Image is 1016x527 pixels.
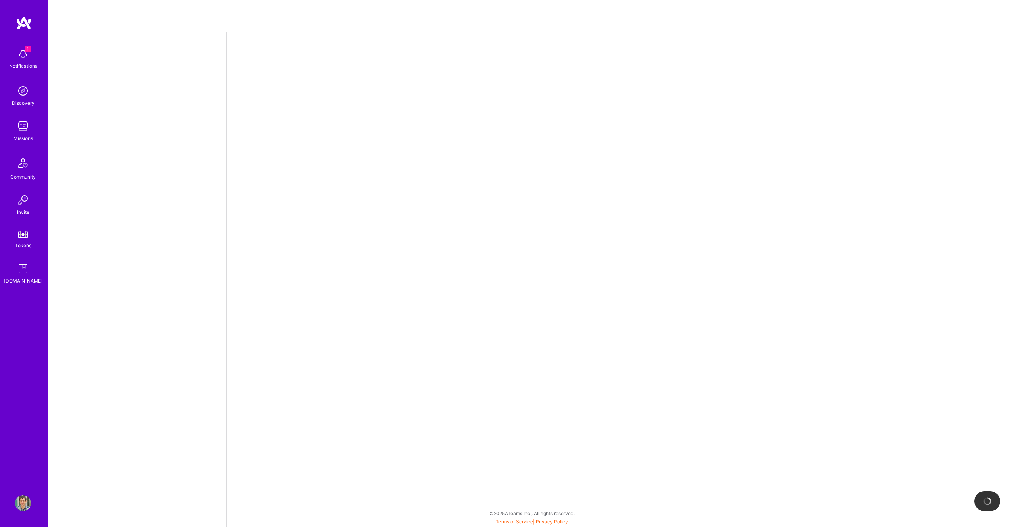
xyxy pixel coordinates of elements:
[496,519,533,525] a: Terms of Service
[16,16,32,30] img: logo
[25,46,31,52] span: 1
[15,192,31,208] img: Invite
[496,519,568,525] span: |
[10,173,36,181] div: Community
[13,495,33,511] a: User Avatar
[15,118,31,134] img: teamwork
[536,519,568,525] a: Privacy Policy
[15,83,31,99] img: discovery
[17,208,29,216] div: Invite
[15,46,31,62] img: bell
[12,99,35,107] div: Discovery
[18,231,28,238] img: tokens
[4,277,42,285] div: [DOMAIN_NAME]
[15,261,31,277] img: guide book
[15,495,31,511] img: User Avatar
[983,497,992,506] img: loading
[13,134,33,142] div: Missions
[9,62,37,70] div: Notifications
[48,503,1016,523] div: © 2025 ATeams Inc., All rights reserved.
[13,154,33,173] img: Community
[15,241,31,250] div: Tokens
